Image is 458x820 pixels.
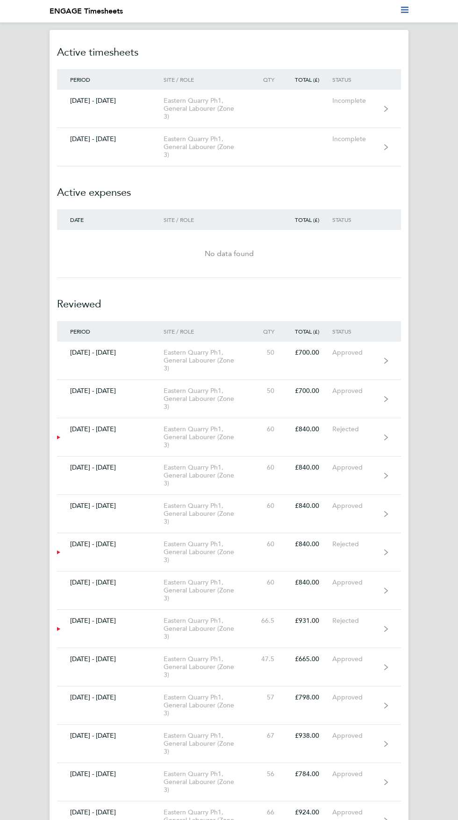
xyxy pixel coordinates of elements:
div: [DATE] - [DATE] [57,770,164,778]
a: [DATE] - [DATE]Eastern Quarry Ph1, General Labourer (Zone 3)57£798.00Approved [57,686,401,725]
div: 57 [253,693,288,701]
div: 66.5 [253,617,288,625]
div: £798.00 [287,693,332,701]
div: [DATE] - [DATE] [57,617,164,625]
div: Eastern Quarry Ph1, General Labourer (Zone 3) [164,693,253,717]
a: [DATE] - [DATE]Eastern Quarry Ph1, General Labourer (Zone 3)60£840.00Approved [57,495,401,533]
div: Approved [332,808,380,816]
div: Rejected [332,425,380,433]
a: [DATE] - [DATE]Eastern Quarry Ph1, General Labourer (Zone 3)Incomplete [57,90,401,128]
div: 60 [253,578,288,586]
div: 47.5 [253,655,288,663]
div: [DATE] - [DATE] [57,502,164,510]
div: £924.00 [287,808,332,816]
div: [DATE] - [DATE] [57,387,164,395]
div: Eastern Quarry Ph1, General Labourer (Zone 3) [164,135,253,159]
div: Eastern Quarry Ph1, General Labourer (Zone 3) [164,655,253,679]
div: Approved [332,502,380,510]
div: £931.00 [287,617,332,625]
div: Qty [253,76,288,83]
div: £938.00 [287,732,332,740]
div: £840.00 [287,425,332,433]
span: Period [70,328,90,335]
div: No data found [57,248,401,259]
a: [DATE] - [DATE]Eastern Quarry Ph1, General Labourer (Zone 3)67£938.00Approved [57,725,401,763]
h2: Active timesheets [57,45,401,69]
div: [DATE] - [DATE] [57,578,164,586]
div: £700.00 [287,387,332,395]
div: Rejected [332,617,380,625]
div: Qty [253,328,288,335]
div: 60 [253,425,288,433]
span: Period [70,76,90,83]
div: 60 [253,463,288,471]
div: [DATE] - [DATE] [57,540,164,548]
div: £700.00 [287,349,332,357]
div: [DATE] - [DATE] [57,693,164,701]
a: [DATE] - [DATE]Eastern Quarry Ph1, General Labourer (Zone 3)66.5£931.00Rejected [57,610,401,648]
h2: Active expenses [57,166,401,209]
div: £840.00 [287,578,332,586]
div: Eastern Quarry Ph1, General Labourer (Zone 3) [164,425,253,449]
div: Approved [332,349,380,357]
div: Approved [332,578,380,586]
div: £840.00 [287,502,332,510]
div: Approved [332,387,380,395]
div: Status [332,76,380,83]
div: 50 [253,349,288,357]
div: £840.00 [287,463,332,471]
div: Site / Role [164,328,253,335]
div: Eastern Quarry Ph1, General Labourer (Zone 3) [164,732,253,756]
div: Status [332,216,380,223]
a: [DATE] - [DATE]Eastern Quarry Ph1, General Labourer (Zone 3)47.5£665.00Approved [57,648,401,686]
div: Eastern Quarry Ph1, General Labourer (Zone 3) [164,502,253,526]
div: 60 [253,502,288,510]
div: Eastern Quarry Ph1, General Labourer (Zone 3) [164,617,253,641]
a: [DATE] - [DATE]Eastern Quarry Ph1, General Labourer (Zone 3)60£840.00Rejected [57,533,401,571]
a: [DATE] - [DATE]Eastern Quarry Ph1, General Labourer (Zone 3)56£784.00Approved [57,763,401,801]
a: [DATE] - [DATE]Eastern Quarry Ph1, General Labourer (Zone 3)50£700.00Approved [57,380,401,418]
div: Total (£) [287,76,332,83]
h2: Reviewed [57,278,401,321]
div: [DATE] - [DATE] [57,349,164,357]
div: [DATE] - [DATE] [57,97,164,105]
div: Approved [332,655,380,663]
div: Eastern Quarry Ph1, General Labourer (Zone 3) [164,387,253,411]
div: [DATE] - [DATE] [57,135,164,143]
div: Approved [332,770,380,778]
a: [DATE] - [DATE]Eastern Quarry Ph1, General Labourer (Zone 3)60£840.00Approved [57,456,401,495]
div: Total (£) [287,328,332,335]
div: [DATE] - [DATE] [57,425,164,433]
div: Site / Role [164,76,253,83]
div: [DATE] - [DATE] [57,655,164,663]
div: Eastern Quarry Ph1, General Labourer (Zone 3) [164,540,253,564]
div: [DATE] - [DATE] [57,463,164,471]
div: Eastern Quarry Ph1, General Labourer (Zone 3) [164,578,253,602]
div: Approved [332,732,380,740]
div: £784.00 [287,770,332,778]
div: £840.00 [287,540,332,548]
div: Eastern Quarry Ph1, General Labourer (Zone 3) [164,97,253,121]
div: [DATE] - [DATE] [57,732,164,740]
div: Incomplete [332,135,380,143]
div: Date [57,216,164,223]
div: Status [332,328,380,335]
div: Incomplete [332,97,380,105]
div: 50 [253,387,288,395]
div: Rejected [332,540,380,548]
div: Site / Role [164,216,253,223]
div: Approved [332,693,380,701]
div: £665.00 [287,655,332,663]
a: [DATE] - [DATE]Eastern Quarry Ph1, General Labourer (Zone 3)60£840.00Rejected [57,418,401,456]
div: [DATE] - [DATE] [57,808,164,816]
div: 67 [253,732,288,740]
a: [DATE] - [DATE]Eastern Quarry Ph1, General Labourer (Zone 3)50£700.00Approved [57,342,401,380]
div: Eastern Quarry Ph1, General Labourer (Zone 3) [164,463,253,487]
li: ENGAGE Timesheets [50,6,123,17]
div: Eastern Quarry Ph1, General Labourer (Zone 3) [164,349,253,372]
div: Approved [332,463,380,471]
div: 66 [253,808,288,816]
a: [DATE] - [DATE]Eastern Quarry Ph1, General Labourer (Zone 3)60£840.00Approved [57,571,401,610]
div: 56 [253,770,288,778]
div: Total (£) [287,216,332,223]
